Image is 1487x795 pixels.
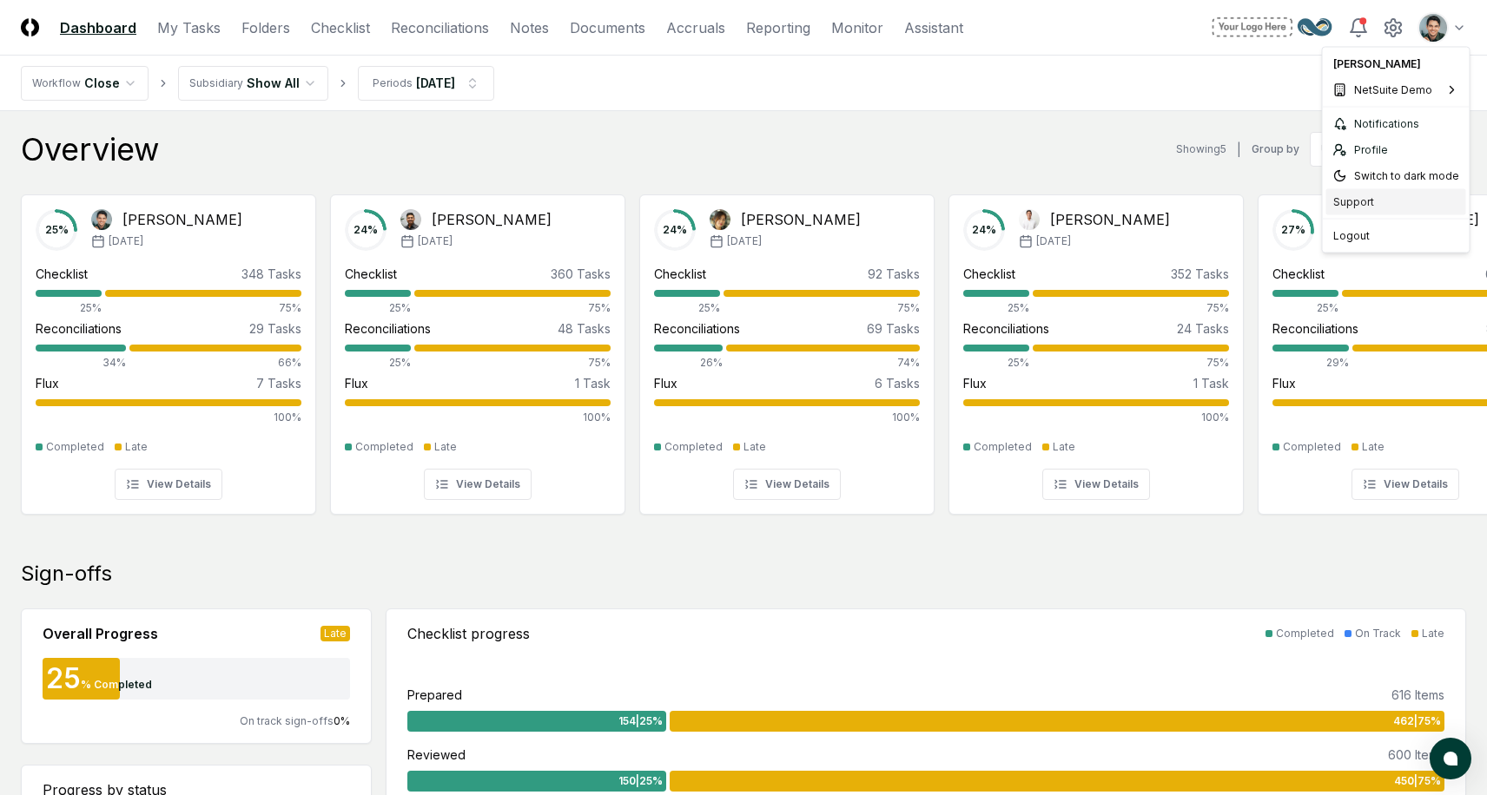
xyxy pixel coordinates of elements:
[1326,189,1466,215] div: Support
[1354,82,1432,98] span: NetSuite Demo
[1326,163,1466,189] div: Switch to dark mode
[1326,137,1466,163] a: Profile
[1326,223,1466,249] div: Logout
[1326,111,1466,137] a: Notifications
[1326,51,1466,77] div: [PERSON_NAME]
